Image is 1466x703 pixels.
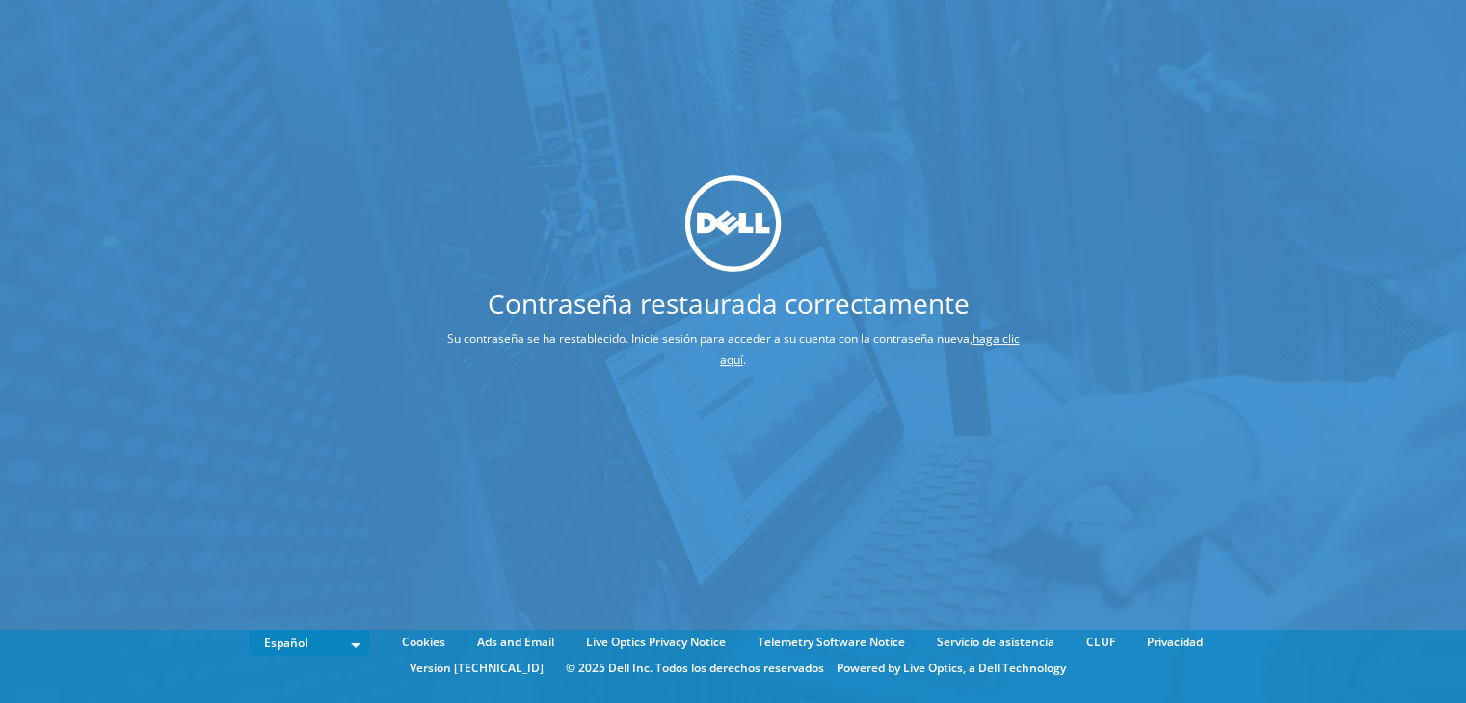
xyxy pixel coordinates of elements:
li: Versión [TECHNICAL_ID] [400,658,553,679]
a: CLUF [1072,632,1130,653]
img: dell_svg_logo.svg [685,175,782,272]
a: haga clic aquí [720,330,1020,368]
a: Privacidad [1133,632,1217,653]
li: © 2025 Dell Inc. Todos los derechos reservados [556,658,834,679]
a: Cookies [387,632,460,653]
a: Telemetry Software Notice [743,632,920,653]
h1: Contraseña restaurada correctamente [366,290,1090,317]
p: Su contraseña se ha restablecido. Inicie sesión para acceder a su cuenta con la contraseña nueva, . [366,328,1100,371]
li: Powered by Live Optics, a Dell Technology [837,658,1066,679]
a: Servicio de asistencia [922,632,1069,653]
a: Live Optics Privacy Notice [572,632,740,653]
a: Ads and Email [463,632,569,653]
